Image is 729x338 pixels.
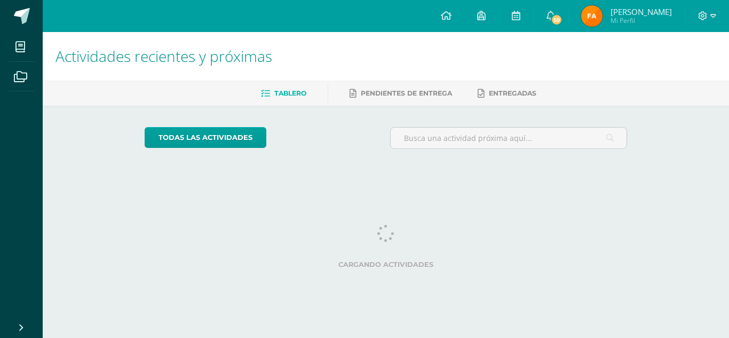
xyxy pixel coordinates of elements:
a: Entregadas [478,85,536,102]
span: Actividades recientes y próximas [56,46,272,66]
a: Tablero [261,85,306,102]
span: Entregadas [489,89,536,97]
a: Pendientes de entrega [350,85,452,102]
span: 59 [551,14,562,26]
span: Pendientes de entrega [361,89,452,97]
span: Mi Perfil [611,16,672,25]
img: 861c8fdd13e0e32a9fb08a23fcb59eaf.png [581,5,603,27]
span: Tablero [274,89,306,97]
input: Busca una actividad próxima aquí... [391,128,627,148]
a: todas las Actividades [145,127,266,148]
label: Cargando actividades [145,261,628,269]
span: [PERSON_NAME] [611,6,672,17]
